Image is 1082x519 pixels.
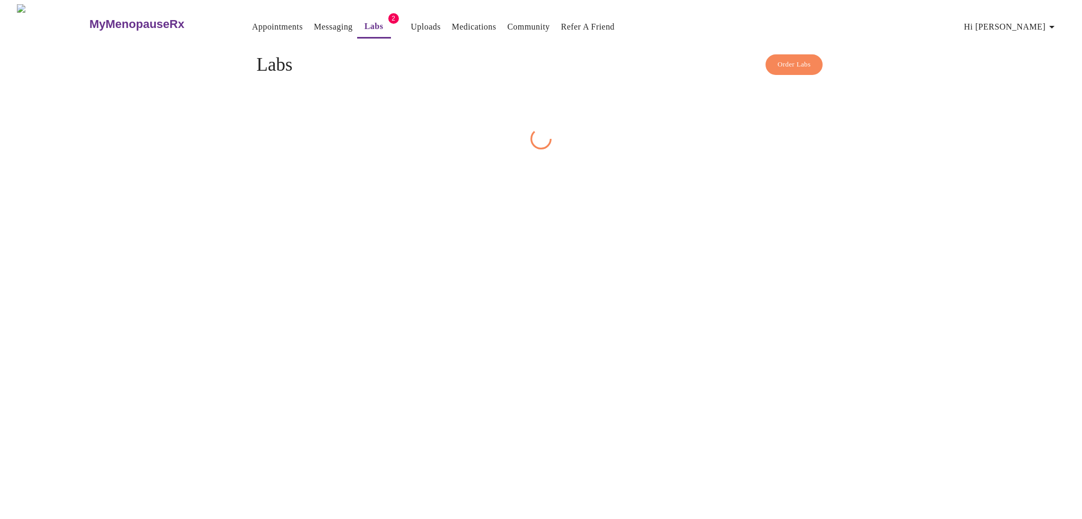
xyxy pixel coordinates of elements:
[557,16,619,37] button: Refer a Friend
[447,16,500,37] button: Medications
[357,16,391,39] button: Labs
[778,59,811,71] span: Order Labs
[89,17,184,31] h3: MyMenopauseRx
[252,20,303,34] a: Appointments
[314,20,352,34] a: Messaging
[960,16,1062,37] button: Hi [PERSON_NAME]
[248,16,307,37] button: Appointments
[388,13,399,24] span: 2
[766,54,823,75] button: Order Labs
[561,20,615,34] a: Refer a Friend
[257,54,826,76] h4: Labs
[964,20,1058,34] span: Hi [PERSON_NAME]
[310,16,357,37] button: Messaging
[507,20,550,34] a: Community
[452,20,496,34] a: Medications
[407,16,445,37] button: Uploads
[365,19,384,34] a: Labs
[17,4,88,44] img: MyMenopauseRx Logo
[411,20,441,34] a: Uploads
[88,6,227,43] a: MyMenopauseRx
[503,16,554,37] button: Community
